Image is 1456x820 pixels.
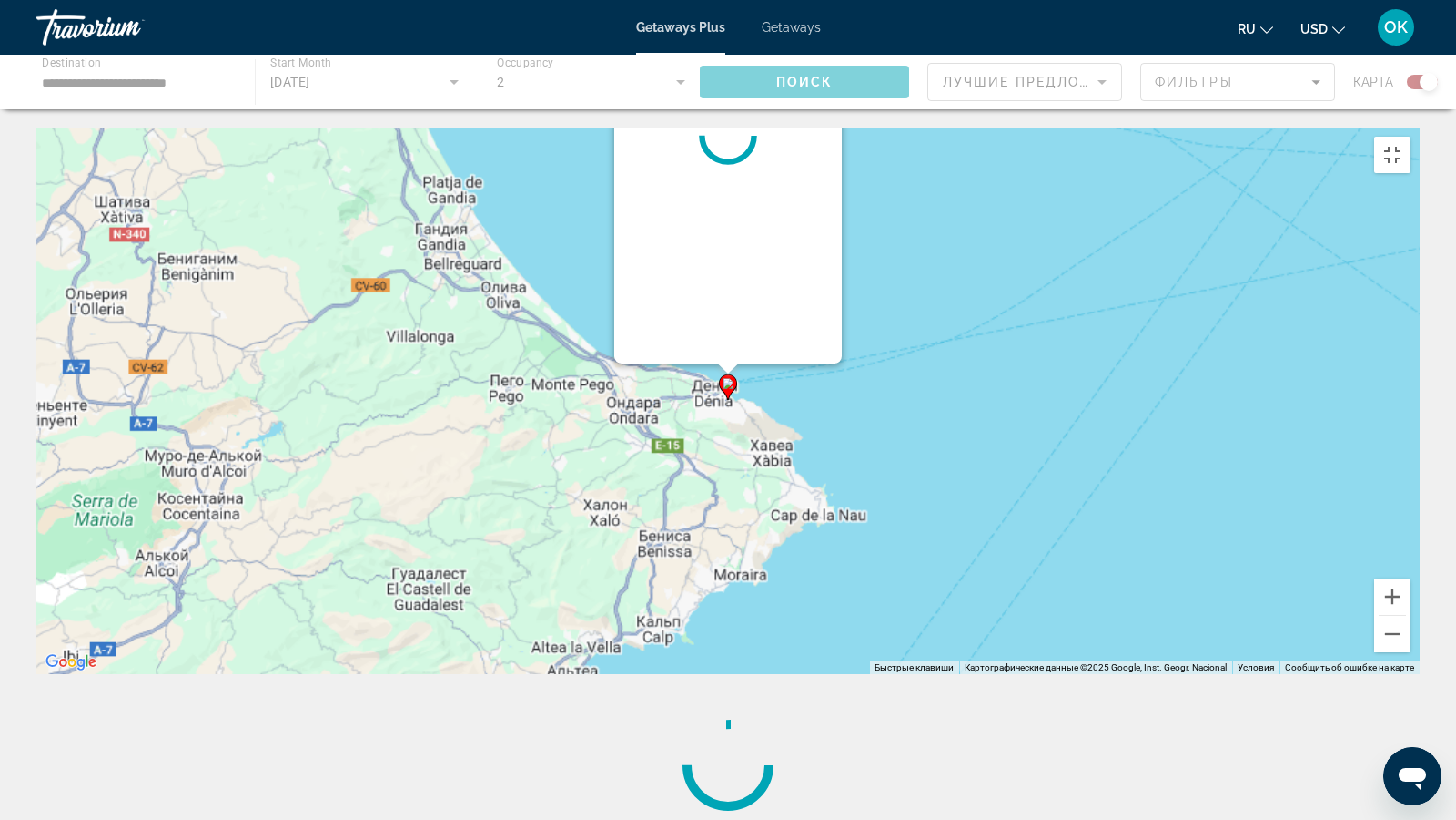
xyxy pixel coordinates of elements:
span: USD [1300,22,1328,36]
iframe: Кнопка запуска окна обмена сообщениями [1383,747,1441,805]
a: Getaways Plus [636,20,725,35]
span: ru [1238,22,1256,36]
button: Change currency [1300,15,1345,42]
a: Открыть эту область в Google Картах (в новом окне) [41,651,101,674]
img: Google [41,651,101,674]
a: Travorium [36,4,218,51]
button: Быстрые клавиши [875,661,954,674]
a: Сообщить об ошибке на карте [1285,662,1414,672]
span: Картографические данные ©2025 Google, Inst. Geogr. Nacional [965,662,1227,672]
button: Change language [1238,15,1273,42]
button: Уменьшить [1374,616,1410,652]
button: User Menu [1372,8,1420,46]
button: Включить полноэкранный режим [1374,137,1410,173]
button: Увеличить [1374,579,1410,615]
a: Условия (ссылка откроется в новой вкладке) [1238,662,1274,672]
a: Getaways [762,20,821,35]
span: OK [1384,18,1408,36]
